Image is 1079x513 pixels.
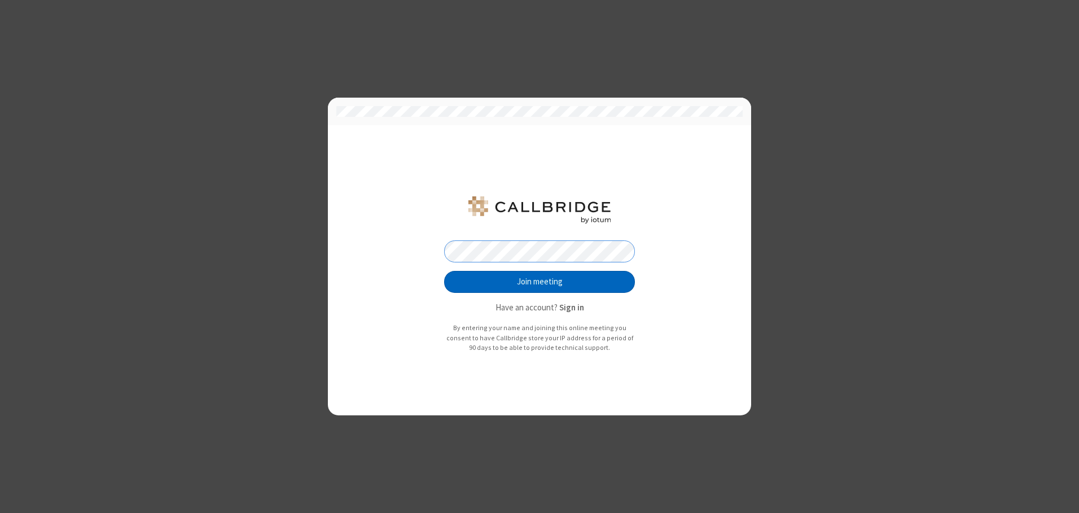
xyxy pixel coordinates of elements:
strong: Sign in [559,302,584,313]
img: QA Selenium DO NOT DELETE OR CHANGE [466,196,613,223]
p: By entering your name and joining this online meeting you consent to have Callbridge store your I... [444,323,635,353]
button: Join meeting [444,271,635,293]
button: Sign in [559,301,584,314]
p: Have an account? [444,301,635,314]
